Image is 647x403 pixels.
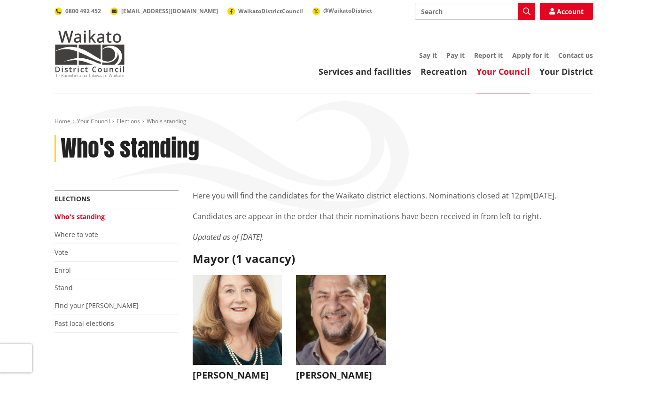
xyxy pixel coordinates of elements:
strong: Mayor (1 vacancy) [193,251,295,266]
a: Say it [419,51,437,60]
nav: breadcrumb [55,118,593,126]
a: Find your [PERSON_NAME] [55,301,139,310]
a: Report it [474,51,503,60]
a: Account [540,3,593,20]
a: Vote [55,248,68,257]
span: Who's standing [147,117,187,125]
a: WaikatoDistrictCouncil [227,7,303,15]
a: Who's standing [55,212,105,221]
input: Search input [415,3,535,20]
img: WO-M__BECH_A__EWN4j [296,275,386,365]
h3: [PERSON_NAME] [296,370,386,381]
a: [EMAIL_ADDRESS][DOMAIN_NAME] [110,7,218,15]
span: @WaikatoDistrict [323,7,372,15]
a: Elections [117,117,140,125]
img: Waikato District Council - Te Kaunihera aa Takiwaa o Waikato [55,30,125,77]
a: Home [55,117,70,125]
a: 0800 492 452 [55,7,101,15]
a: @WaikatoDistrict [312,7,372,15]
a: Stand [55,283,73,292]
a: Apply for it [512,51,549,60]
a: Pay it [446,51,465,60]
span: WaikatoDistrictCouncil [238,7,303,15]
h3: [PERSON_NAME] [193,370,282,381]
button: [PERSON_NAME] [193,275,282,386]
a: Your Council [77,117,110,125]
a: Services and facilities [319,66,411,77]
a: Elections [55,194,90,203]
a: Contact us [558,51,593,60]
p: Candidates are appear in the order that their nominations have been received in from left to right. [193,211,593,222]
em: Updated as of [DATE]. [193,232,264,242]
span: 0800 492 452 [65,7,101,15]
a: Enrol [55,266,71,275]
button: [PERSON_NAME] [296,275,386,386]
a: Past local elections [55,319,114,328]
p: Here you will find the candidates for the Waikato district elections. Nominations closed at 12pm[... [193,190,593,201]
a: Your Council [476,66,530,77]
span: [EMAIL_ADDRESS][DOMAIN_NAME] [121,7,218,15]
a: Where to vote [55,230,98,239]
h1: Who's standing [61,135,199,162]
a: Your District [539,66,593,77]
img: WO-M__CHURCH_J__UwGuY [193,275,282,365]
a: Recreation [421,66,467,77]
